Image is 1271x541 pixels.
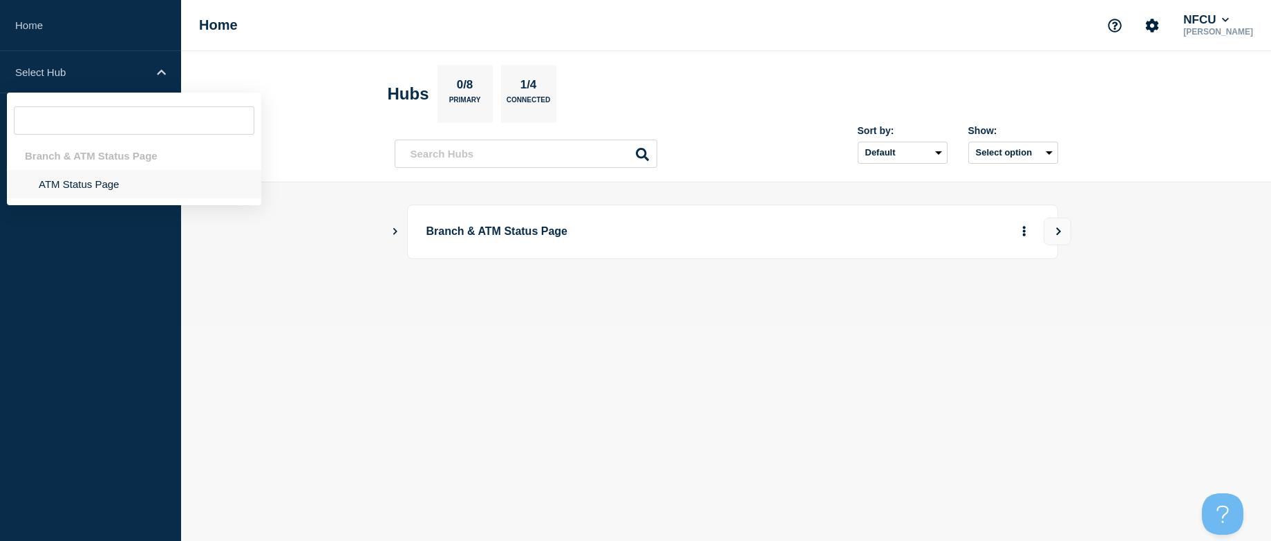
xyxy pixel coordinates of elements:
div: Branch & ATM Status Page [7,142,261,170]
input: Search Hubs [395,140,657,168]
iframe: Help Scout Beacon - Open [1202,493,1243,535]
div: Sort by: [858,125,948,136]
p: [PERSON_NAME] [1180,27,1256,37]
button: NFCU [1180,13,1232,27]
li: ATM Status Page [7,170,261,198]
h1: Home [199,17,238,33]
p: 0/8 [451,78,478,96]
button: Support [1100,11,1129,40]
button: Account settings [1138,11,1167,40]
p: 1/4 [515,78,542,96]
p: Select Hub [15,66,148,78]
p: Connected [507,96,550,111]
button: More actions [1015,219,1033,245]
p: Branch & ATM Status Page [426,219,809,245]
p: Primary [449,96,481,111]
h2: Hubs [388,84,429,104]
button: View [1044,218,1071,245]
div: Show: [968,125,1058,136]
button: Select option [968,142,1058,164]
button: Show Connected Hubs [392,227,399,237]
select: Sort by [858,142,948,164]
